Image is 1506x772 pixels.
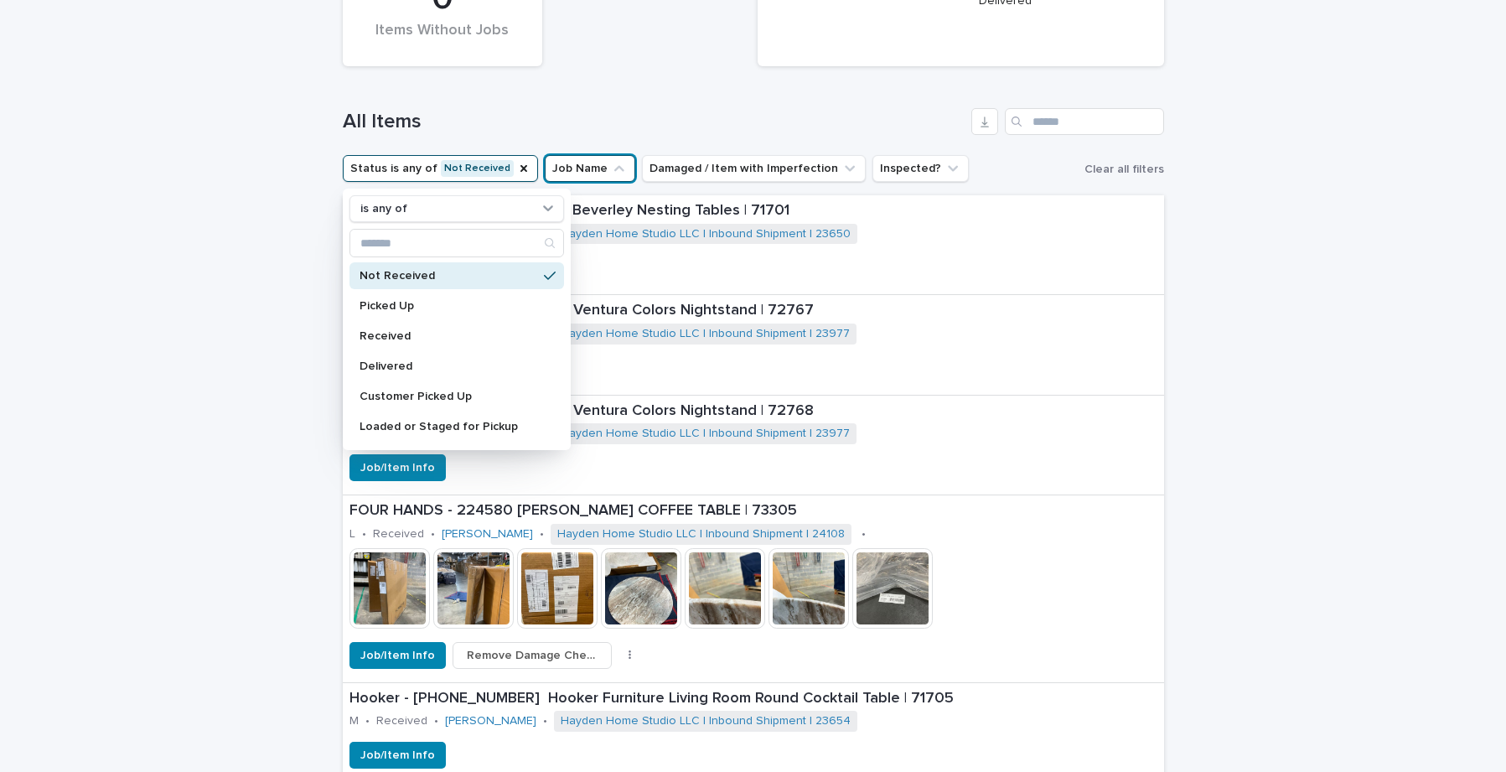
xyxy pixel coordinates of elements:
p: Loaded or Staged for Pickup [360,421,537,433]
a: [PERSON_NAME] [442,527,533,541]
p: • [543,714,547,728]
input: Search [350,230,563,256]
p: • [362,527,366,541]
span: Clear all filters [1084,163,1164,175]
button: Job/Item Info [349,642,446,669]
p: • [431,527,435,541]
button: Status [343,155,538,182]
p: is any of [360,202,407,216]
button: Job/Item Info [349,454,446,481]
button: Damaged / Item with Imperfection [642,155,866,182]
p: • [862,527,866,541]
p: Received [360,330,537,342]
span: Job/Item Info [360,459,435,476]
p: Received [376,714,427,728]
p: Not Received [360,270,537,282]
p: • [434,714,438,728]
a: [PERSON_NAME] [445,714,536,728]
span: Job/Item Info [360,647,435,664]
p: Hooker - [PHONE_NUMBER] Hooker Furniture Living Room Round Cocktail Table | 71705 [349,690,1157,708]
p: M [349,714,359,728]
p: Customer Picked Up [360,391,537,402]
p: FOUR HANDS - 224580 [PERSON_NAME] COFFEE TABLE | 73305 [349,502,1157,521]
a: FOUR HANDS - 224580 [PERSON_NAME] COFFEE TABLE | 73305L•Received•[PERSON_NAME] •Hayden Home Studi... [343,495,1164,682]
button: Clear all filters [1078,157,1164,182]
p: • [540,527,544,541]
p: L [349,527,355,541]
div: Search [349,229,564,257]
input: Search [1005,108,1164,135]
p: Picked Up [360,300,537,312]
h1: All Items [343,110,965,134]
p: • [365,714,370,728]
div: Items Without Jobs [371,22,514,57]
button: Remove Damage Check [453,642,612,669]
button: Job Name [545,155,635,182]
span: Job/Item Info [360,747,435,764]
a: Hayden Home Studio LLC | Inbound Shipment | 23654 [561,714,851,728]
a: Hayden Home Studio LLC | Inbound Shipment | 24108 [557,527,845,541]
button: Inspected? [872,155,969,182]
p: Delivered [360,360,537,372]
button: Job/Item Info [349,742,446,769]
p: Received [373,527,424,541]
span: Remove Damage Check [467,647,598,664]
